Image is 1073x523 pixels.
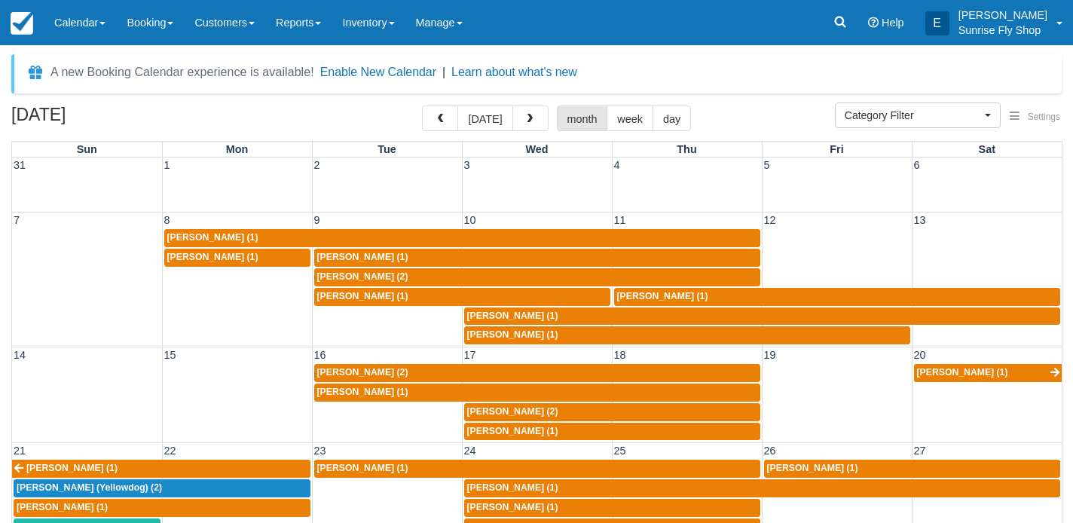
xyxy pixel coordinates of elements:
span: 23 [313,445,328,457]
span: 2 [313,159,322,171]
span: 11 [613,214,628,226]
span: | [442,66,445,78]
span: 14 [12,349,27,361]
button: [DATE] [457,106,512,131]
div: E [925,11,949,35]
span: Category Filter [845,108,981,123]
span: [PERSON_NAME] (Yellowdog) (2) [17,482,162,493]
img: checkfront-main-nav-mini-logo.png [11,12,33,35]
span: [PERSON_NAME] (1) [467,329,558,340]
p: [PERSON_NAME] [958,8,1047,23]
a: [PERSON_NAME] (1) [464,307,1061,326]
span: [PERSON_NAME] (1) [917,367,1008,378]
span: Tue [378,143,396,155]
span: 31 [12,159,27,171]
span: 12 [763,214,778,226]
span: [PERSON_NAME] (1) [467,482,558,493]
a: [PERSON_NAME] (Yellowdog) (2) [14,479,310,497]
a: [PERSON_NAME] (1) [314,384,760,402]
span: 26 [763,445,778,457]
a: [PERSON_NAME] (1) [464,423,760,441]
span: 3 [463,159,472,171]
button: day [653,106,691,131]
span: [PERSON_NAME] (1) [26,463,118,473]
span: Settings [1028,112,1060,122]
span: [PERSON_NAME] (1) [317,387,408,397]
span: Thu [677,143,696,155]
span: Mon [226,143,249,155]
span: 22 [163,445,178,457]
span: [PERSON_NAME] (2) [317,367,408,378]
a: [PERSON_NAME] (1) [14,499,310,517]
a: [PERSON_NAME] (1) [314,288,610,306]
a: [PERSON_NAME] (1) [614,288,1061,306]
span: 24 [463,445,478,457]
a: [PERSON_NAME] (1) [164,249,310,267]
a: [PERSON_NAME] (1) [314,249,760,267]
a: [PERSON_NAME] (2) [464,403,760,421]
a: Learn about what's new [451,66,577,78]
a: [PERSON_NAME] (1) [464,326,910,344]
span: 25 [613,445,628,457]
span: 7 [12,214,21,226]
span: [PERSON_NAME] (1) [167,232,258,243]
button: Settings [1001,106,1069,128]
span: [PERSON_NAME] (1) [317,463,408,473]
span: 4 [613,159,622,171]
span: Sun [77,143,97,155]
span: 13 [913,214,928,226]
span: 6 [913,159,922,171]
span: 1 [163,159,172,171]
button: week [607,106,653,131]
span: Fri [830,143,843,155]
span: [PERSON_NAME] (1) [617,291,708,301]
a: [PERSON_NAME] (1) [164,229,760,247]
a: [PERSON_NAME] (2) [314,268,760,286]
span: [PERSON_NAME] (1) [317,291,408,301]
h2: [DATE] [11,106,202,133]
span: [PERSON_NAME] (2) [317,271,408,282]
span: 19 [763,349,778,361]
span: Help [882,17,904,29]
span: 17 [463,349,478,361]
span: Sat [979,143,995,155]
span: 5 [763,159,772,171]
span: [PERSON_NAME] (1) [467,426,558,436]
span: [PERSON_NAME] (2) [467,406,558,417]
button: Enable New Calendar [320,65,436,80]
a: [PERSON_NAME] (1) [914,364,1062,382]
span: [PERSON_NAME] (1) [767,463,858,473]
span: 20 [913,349,928,361]
span: 10 [463,214,478,226]
span: Wed [525,143,548,155]
span: [PERSON_NAME] (1) [17,502,108,512]
a: [PERSON_NAME] (1) [12,460,310,478]
span: 9 [313,214,322,226]
span: [PERSON_NAME] (1) [467,502,558,512]
span: 21 [12,445,27,457]
span: 27 [913,445,928,457]
a: [PERSON_NAME] (1) [464,499,760,517]
span: [PERSON_NAME] (1) [167,252,258,262]
button: Category Filter [835,102,1001,128]
span: 18 [613,349,628,361]
a: [PERSON_NAME] (1) [764,460,1061,478]
a: [PERSON_NAME] (2) [314,364,760,382]
span: 8 [163,214,172,226]
span: [PERSON_NAME] (1) [317,252,408,262]
span: 15 [163,349,178,361]
a: [PERSON_NAME] (1) [464,479,1061,497]
p: Sunrise Fly Shop [958,23,1047,38]
button: month [557,106,608,131]
a: [PERSON_NAME] (1) [314,460,760,478]
span: [PERSON_NAME] (1) [467,310,558,321]
span: 16 [313,349,328,361]
i: Help [868,17,879,28]
div: A new Booking Calendar experience is available! [50,63,314,81]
